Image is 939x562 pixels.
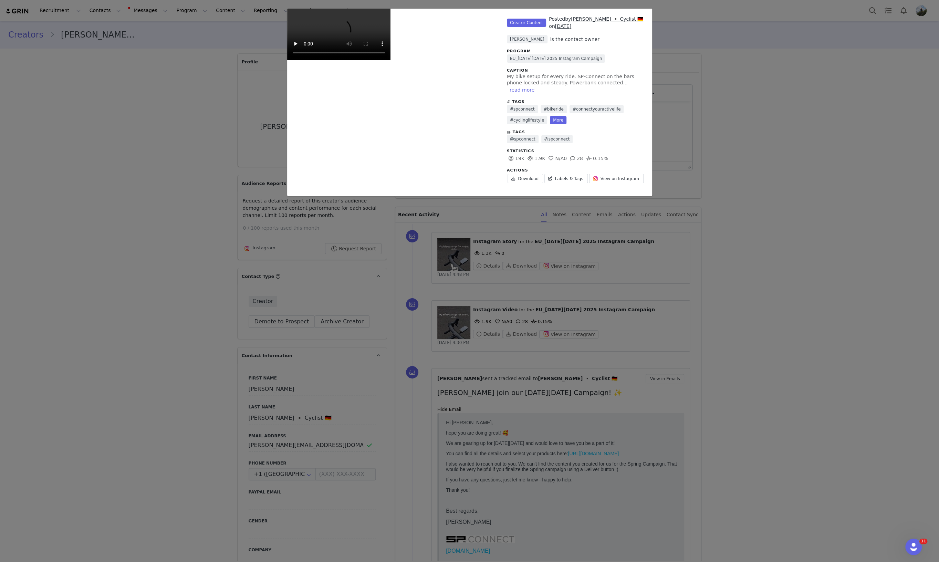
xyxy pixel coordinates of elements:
[507,156,524,161] span: 19K
[3,44,234,55] span: I also wanted to reach out to you. We can't find the content you created for us for the Spring Ca...
[570,105,624,113] a: #connectyouractivelife
[544,174,588,183] a: Labels & Tags
[507,54,605,63] a: EU_[DATE][DATE] 2025 Instagram Campaign
[549,15,645,30] div: Posted on
[507,129,645,135] div: @ Tags
[555,23,571,29] a: [DATE]
[507,105,538,113] a: #spconnect
[3,102,48,108] span: [PERSON_NAME]
[3,60,234,65] p: If you have any questions, just let me know - happy to help.
[3,118,72,126] img: image
[507,168,645,174] div: Actions
[526,156,545,161] span: 1.9K
[3,3,234,8] p: Hi [PERSON_NAME],
[3,34,234,39] p: You can find all the details and select your products here:
[550,116,566,124] a: More
[568,156,583,161] span: 28
[287,9,652,196] div: Unlabeled
[508,174,543,183] a: Download
[585,156,608,161] span: 0.15%
[507,49,645,54] div: Program
[565,16,643,22] span: by
[507,135,539,143] a: @spconnect
[3,91,35,97] span: Best regards,
[507,86,537,94] button: read more
[3,23,234,29] p: We are gearing up for [DATE][DATE] and would love to have you be a part of it!
[507,19,546,27] span: Creator Content
[507,68,645,74] div: Caption
[589,174,644,183] a: View on Instagram
[6,6,283,13] body: Rich Text Area. Press ALT-0 for help.
[550,36,599,43] div: is the contact owner
[541,135,573,143] a: @spconnect
[507,116,547,124] a: #cyclinglifestyle
[3,70,234,76] p: Thank you!
[601,176,639,182] span: View on Instagram
[125,34,176,39] a: [URL][DOMAIN_NAME]
[541,105,567,113] a: #bikeride
[571,16,643,22] a: [PERSON_NAME] ▪️ Cyclist 🇩🇪
[547,156,567,161] span: 0
[507,99,645,105] div: # Tags
[3,131,47,137] a: [DOMAIN_NAME]
[507,148,645,154] div: Statistics
[507,74,638,85] span: My bike setup for every ride. SP-Connect on the bars – phone locked and steady. Powerbank connect...
[3,13,234,19] p: hope you are doing great! 🥰
[905,539,922,555] iframe: Intercom live chat
[507,35,547,43] span: [PERSON_NAME]
[919,539,927,544] span: 11
[547,156,564,161] span: N/A
[593,176,598,181] img: instagram.svg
